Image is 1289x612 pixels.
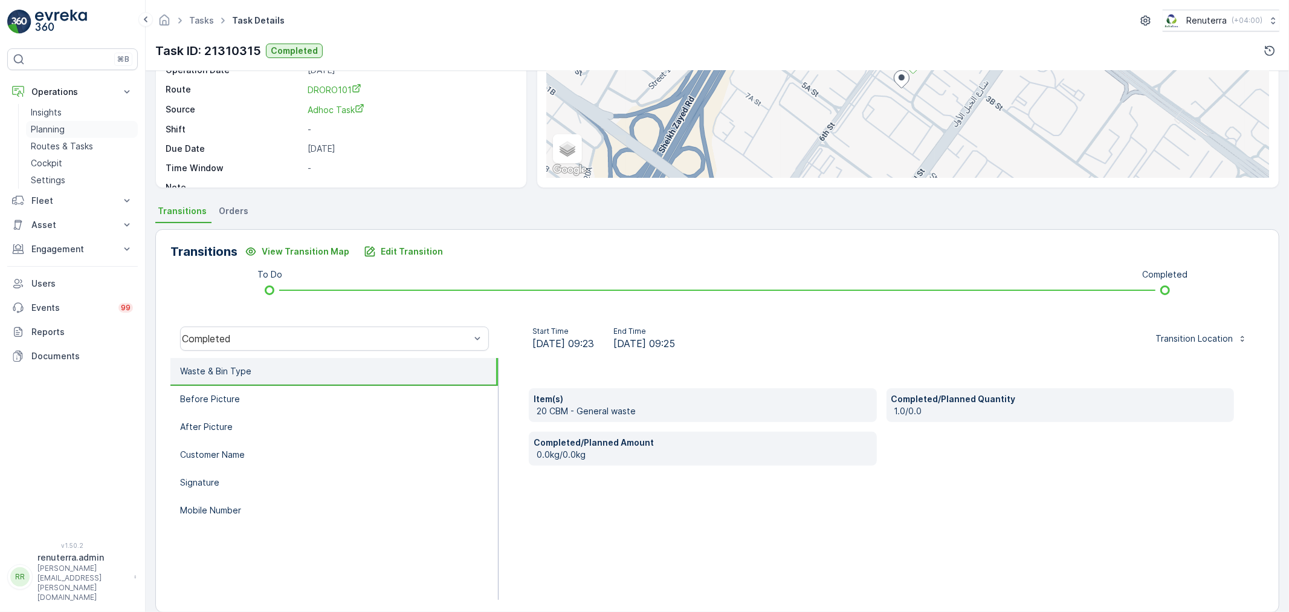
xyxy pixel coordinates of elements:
p: - [308,162,514,174]
p: Note [166,181,303,194]
p: 0.0kg/0.0kg [537,449,872,461]
p: Route [166,83,303,96]
a: Reports [7,320,138,344]
p: - [308,123,514,135]
span: DRORO101 [308,85,361,95]
p: Planning [31,123,65,135]
button: Fleet [7,189,138,213]
img: Google [550,162,590,178]
p: Item(s) [534,393,872,405]
span: Orders [219,205,248,217]
p: Edit Transition [381,246,443,258]
p: Completed/Planned Amount [534,437,872,449]
p: renuterra.admin [37,552,128,564]
p: 1.0/0.0 [894,405,1230,417]
p: Renuterra [1186,15,1227,27]
p: Users [31,278,133,290]
button: Renuterra(+04:00) [1163,10,1279,31]
p: Engagement [31,243,114,255]
a: Adhoc Task [308,103,514,116]
p: Before Picture [180,393,240,405]
span: v 1.50.2 [7,542,138,549]
img: logo_light-DOdMpM7g.png [35,10,87,34]
p: Time Window [166,162,303,174]
p: Insights [31,106,62,119]
img: Screenshot_2024-07-26_at_13.33.01.png [1163,14,1181,27]
p: Due Date [166,143,303,155]
p: Documents [31,350,133,362]
p: 99 [121,303,131,313]
span: Transitions [158,205,207,217]
span: Task Details [230,15,287,27]
p: Task ID: 21310315 [155,42,261,60]
img: logo [7,10,31,34]
p: End Time [613,327,675,336]
p: To Do [257,269,282,281]
p: Reports [31,326,133,338]
p: Completed/Planned Quantity [891,393,1230,405]
button: Operations [7,80,138,104]
p: Customer Name [180,449,245,461]
p: View Transition Map [262,246,349,258]
a: Routes & Tasks [26,138,138,155]
p: Shift [166,123,303,135]
p: Source [166,103,303,116]
a: Open this area in Google Maps (opens a new window) [550,162,590,178]
a: Tasks [189,15,214,25]
p: 20 CBM - General waste [537,405,872,417]
button: Asset [7,213,138,237]
p: [DATE] [308,143,514,155]
p: Fleet [31,195,114,207]
p: Transitions [170,243,237,261]
p: Completed [271,45,318,57]
p: Completed [1142,269,1187,281]
p: Asset [31,219,114,231]
a: Settings [26,172,138,189]
p: Start Time [532,327,594,336]
a: Planning [26,121,138,138]
a: Insights [26,104,138,121]
p: Cockpit [31,157,62,169]
a: Cockpit [26,155,138,172]
a: Users [7,272,138,296]
p: ( +04:00 ) [1232,16,1262,25]
p: - [308,181,514,194]
button: Edit Transition [357,242,450,261]
p: Signature [180,477,219,489]
a: Homepage [158,18,171,28]
button: Transition Location [1148,329,1255,348]
button: Completed [266,44,323,58]
div: Completed [182,333,470,344]
span: Adhoc Task [308,105,364,115]
a: Layers [554,135,581,162]
a: Events99 [7,296,138,320]
p: Events [31,302,111,314]
p: Waste & Bin Type [180,365,251,377]
p: After Picture [180,421,233,433]
p: Mobile Number [180,504,241,516]
p: ⌘B [117,54,129,64]
a: DRORO101 [308,83,514,96]
span: [DATE] 09:23 [532,336,594,351]
span: [DATE] 09:25 [613,336,675,351]
p: Transition Location [1155,333,1233,345]
p: Operations [31,86,114,98]
p: Settings [31,174,65,186]
button: RRrenuterra.admin[PERSON_NAME][EMAIL_ADDRESS][PERSON_NAME][DOMAIN_NAME] [7,552,138,602]
p: [PERSON_NAME][EMAIL_ADDRESS][PERSON_NAME][DOMAIN_NAME] [37,564,128,602]
p: Routes & Tasks [31,140,93,152]
div: RR [10,567,30,587]
a: Documents [7,344,138,368]
button: Engagement [7,237,138,261]
button: View Transition Map [237,242,357,261]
